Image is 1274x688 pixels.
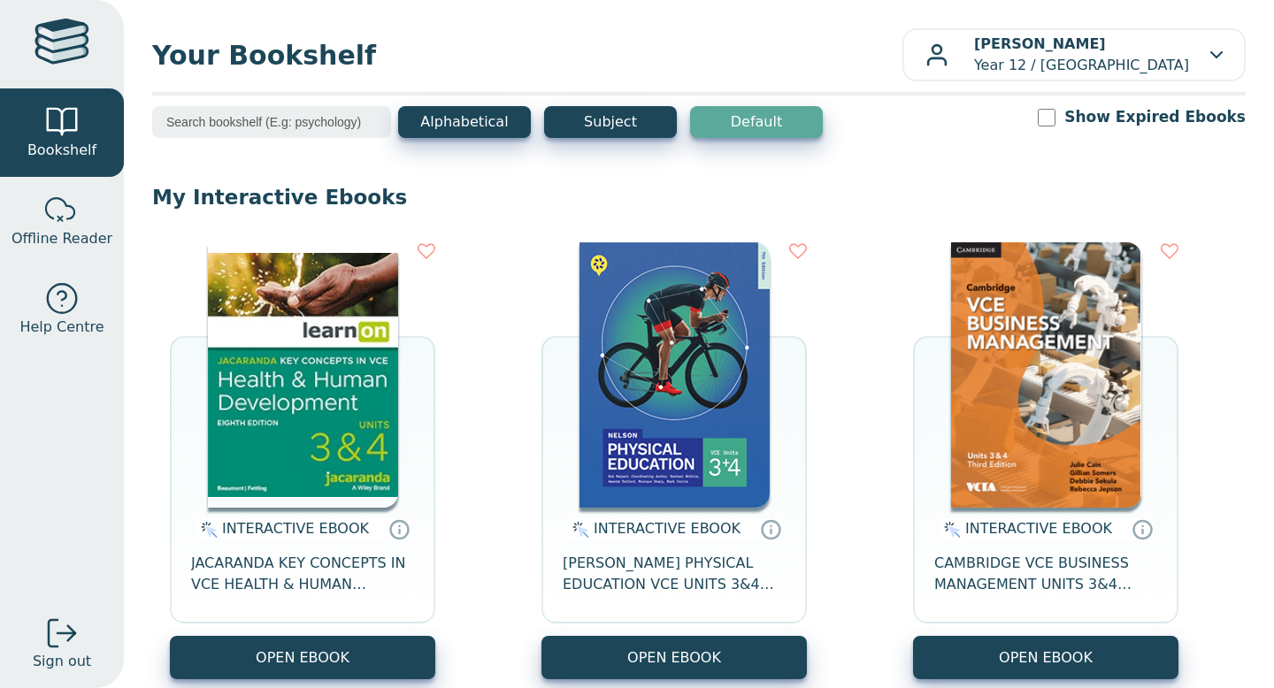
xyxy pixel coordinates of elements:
[951,242,1141,508] img: 64222e2c-8a50-4dfc-8e57-a01c5b17ad8a.png
[1064,106,1246,128] label: Show Expired Ebooks
[934,553,1157,595] span: CAMBRIDGE VCE BUSINESS MANAGEMENT UNITS 3&4 EBOOK 3E
[222,520,369,537] span: INTERACTIVE EBOOK
[760,518,781,539] a: Interactive eBooks are accessed online via the publisher’s portal. They contain interactive resou...
[579,242,770,508] img: 0a629092-725e-4f40-8030-eb320a91c761.png
[27,140,96,161] span: Bookshelf
[974,35,1106,52] b: [PERSON_NAME]
[388,518,410,539] a: Interactive eBooks are accessed online via the publisher’s portal. They contain interactive resou...
[152,106,391,138] input: Search bookshelf (E.g: psychology)
[19,317,104,338] span: Help Centre
[208,242,398,508] img: e003a821-2442-436b-92bb-da2395357dfc.jpg
[33,651,91,672] span: Sign out
[913,636,1178,679] button: OPEN EBOOK
[563,553,786,595] span: [PERSON_NAME] PHYSICAL EDUCATION VCE UNITS 3&4 MINDTAP 7E
[541,636,807,679] button: OPEN EBOOK
[544,106,677,138] button: Subject
[12,228,112,249] span: Offline Reader
[974,34,1189,76] p: Year 12 / [GEOGRAPHIC_DATA]
[1132,518,1153,539] a: Interactive eBooks are accessed online via the publisher’s portal. They contain interactive resou...
[965,520,1112,537] span: INTERACTIVE EBOOK
[567,519,589,540] img: interactive.svg
[690,106,823,138] button: Default
[902,28,1246,81] button: [PERSON_NAME]Year 12 / [GEOGRAPHIC_DATA]
[170,636,435,679] button: OPEN EBOOK
[939,519,961,540] img: interactive.svg
[191,553,414,595] span: JACARANDA KEY CONCEPTS IN VCE HEALTH & HUMAN DEVELOPMENT UNITS 3&4 LEARNON EBOOK 8E
[398,106,531,138] button: Alphabetical
[196,519,218,540] img: interactive.svg
[152,35,902,75] span: Your Bookshelf
[594,520,741,537] span: INTERACTIVE EBOOK
[152,184,1246,210] p: My Interactive Ebooks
